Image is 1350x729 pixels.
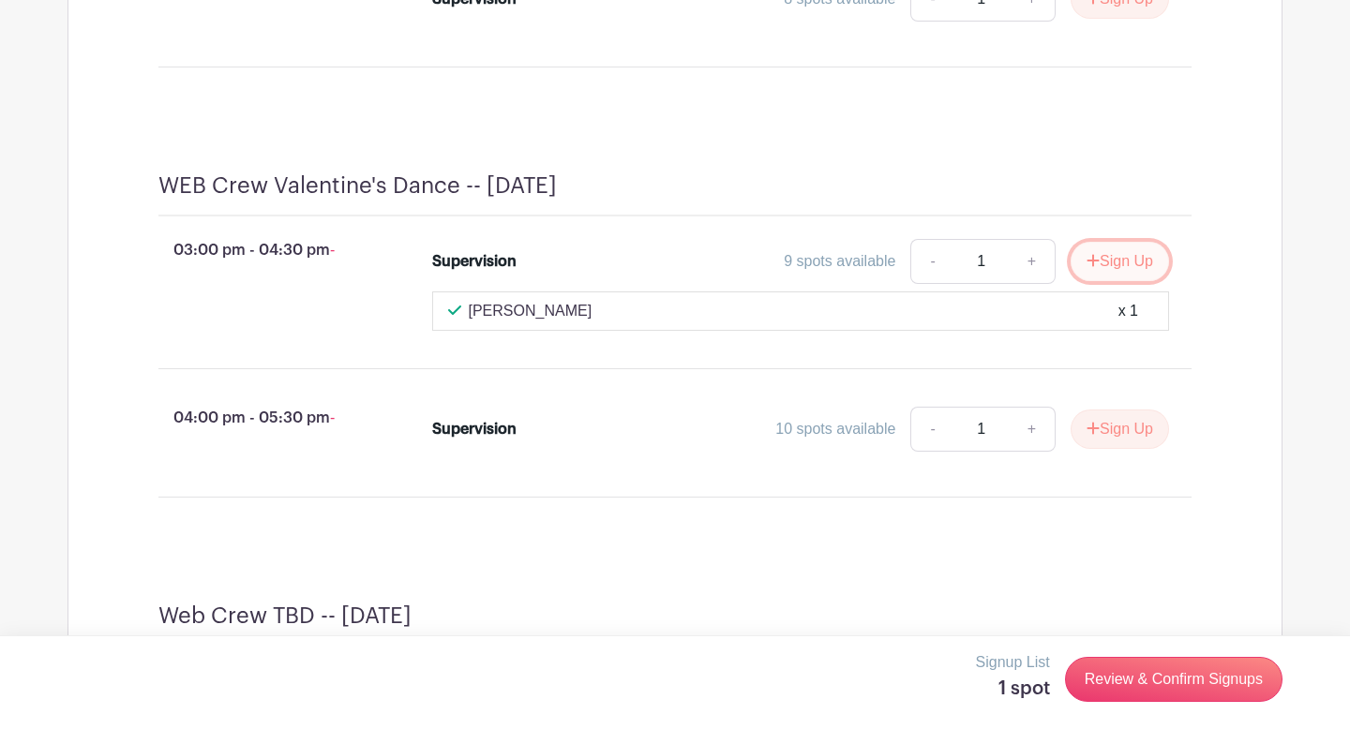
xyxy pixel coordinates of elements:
[976,677,1050,700] h5: 1 spot
[1118,300,1138,322] div: x 1
[158,603,412,630] h4: Web Crew TBD -- [DATE]
[1071,409,1169,449] button: Sign Up
[330,409,335,425] span: -
[128,399,402,437] p: 04:00 pm - 05:30 pm
[976,651,1050,674] p: Signup List
[432,250,517,273] div: Supervision
[784,250,895,273] div: 9 spots available
[158,172,557,200] h4: WEB Crew Valentine's Dance -- [DATE]
[775,418,895,440] div: 10 spots available
[128,231,402,269] p: 03:00 pm - 04:30 pm
[469,300,592,322] p: [PERSON_NAME]
[910,407,953,452] a: -
[1065,657,1282,702] a: Review & Confirm Signups
[1009,239,1056,284] a: +
[1071,242,1169,281] button: Sign Up
[1009,407,1056,452] a: +
[910,239,953,284] a: -
[330,242,335,258] span: -
[432,418,517,440] div: Supervision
